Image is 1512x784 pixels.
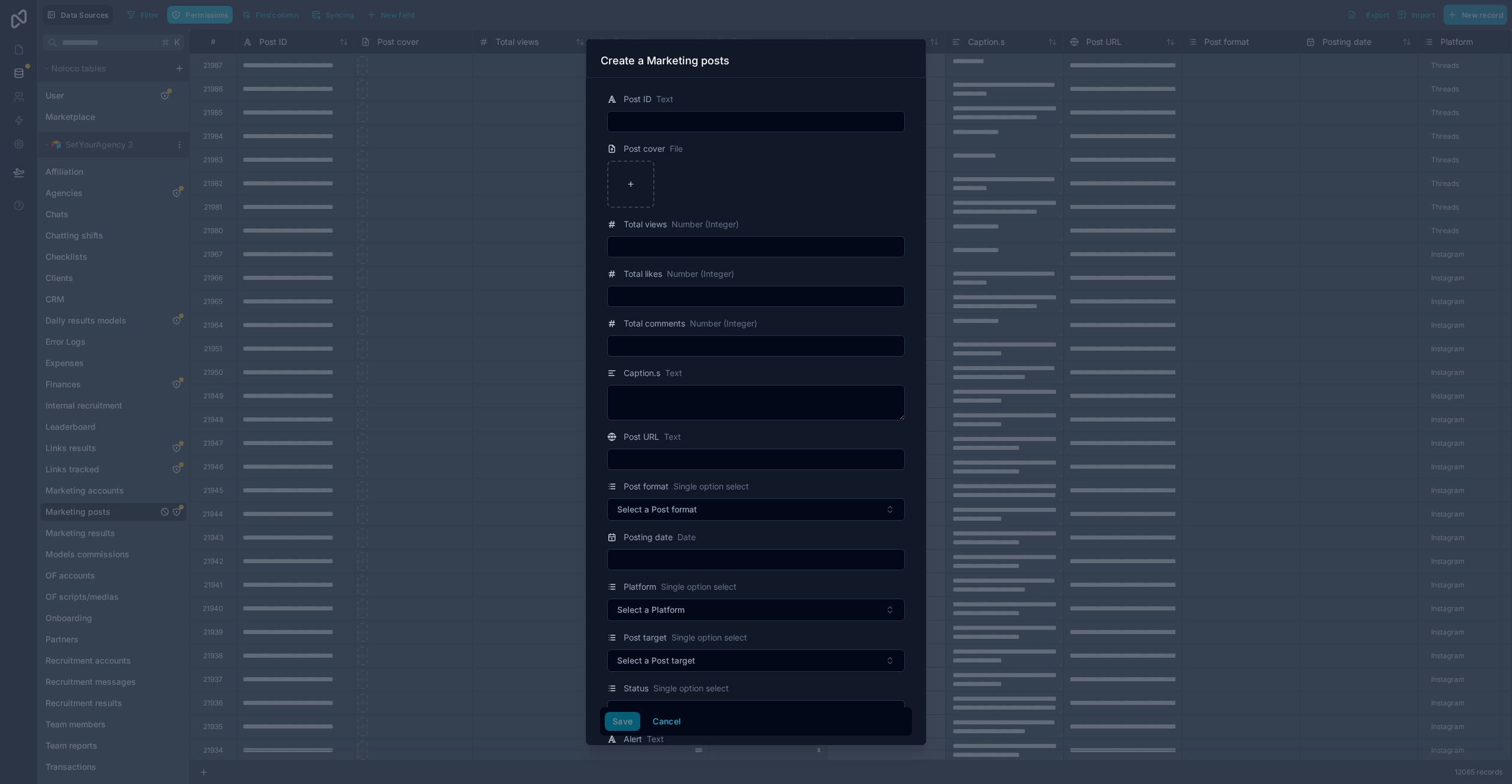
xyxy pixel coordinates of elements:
[607,498,905,521] button: Select Button
[617,655,695,667] span: Select a Post target
[624,93,651,105] span: Post ID
[647,733,664,745] span: Text
[624,733,642,745] span: Alert
[645,712,689,731] button: Cancel
[624,632,667,643] span: Post target
[673,481,749,492] span: Single option select
[664,431,681,443] span: Text
[624,367,660,379] span: Caption.s
[624,318,685,329] span: Total comments
[601,54,729,68] h3: Create a Marketing posts
[624,531,673,543] span: Posting date
[656,93,673,105] span: Text
[607,599,905,621] button: Select Button
[670,143,683,155] span: File
[617,604,685,616] span: Select a Platform
[624,431,659,443] span: Post URL
[677,531,696,543] span: Date
[624,143,665,155] span: Post cover
[665,367,682,379] span: Text
[667,268,734,280] span: Number (Integer)
[661,581,737,593] span: Single option select
[690,318,757,329] span: Number (Integer)
[607,700,905,723] button: Select Button
[672,632,747,643] span: Single option select
[607,649,905,672] button: Select Button
[624,481,669,492] span: Post format
[617,705,677,717] span: Select a Status
[653,682,729,694] span: Single option select
[624,682,649,694] span: Status
[624,268,662,280] span: Total likes
[624,218,667,230] span: Total views
[624,581,656,593] span: Platform
[672,218,739,230] span: Number (Integer)
[617,504,697,515] span: Select a Post format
